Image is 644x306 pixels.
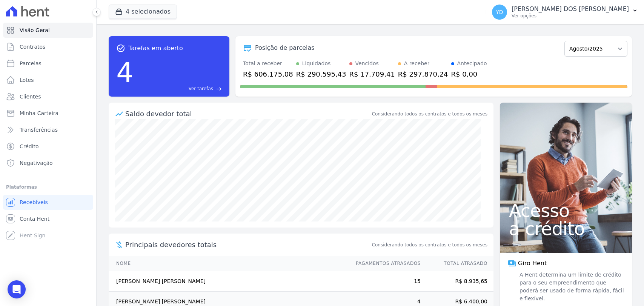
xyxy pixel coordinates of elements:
[3,56,93,71] a: Parcelas
[20,126,58,134] span: Transferências
[20,60,41,67] span: Parcelas
[404,60,430,68] div: A receber
[116,53,134,92] div: 4
[125,240,370,250] span: Principais devedores totais
[116,44,125,53] span: task_alt
[512,5,629,13] p: [PERSON_NAME] DOS [PERSON_NAME]
[243,69,293,79] div: R$ 606.175,08
[20,76,34,84] span: Lotes
[3,195,93,210] a: Recebíveis
[243,60,293,68] div: Total a receber
[20,143,39,150] span: Crédito
[349,271,421,292] td: 15
[457,60,487,68] div: Antecipado
[512,13,629,19] p: Ver opções
[3,122,93,137] a: Transferências
[296,69,346,79] div: R$ 290.595,43
[20,93,41,100] span: Clientes
[349,69,395,79] div: R$ 17.709,41
[216,86,222,92] span: east
[3,89,93,104] a: Clientes
[109,271,349,292] td: [PERSON_NAME] [PERSON_NAME]
[3,39,93,54] a: Contratos
[421,256,493,271] th: Total Atrasado
[128,44,183,53] span: Tarefas em aberto
[8,280,26,298] div: Open Intercom Messenger
[355,60,379,68] div: Vencidos
[486,2,644,23] button: YD [PERSON_NAME] DOS [PERSON_NAME] Ver opções
[496,9,503,15] span: YD
[451,69,487,79] div: R$ 0,00
[398,69,448,79] div: R$ 297.870,24
[349,256,421,271] th: Pagamentos Atrasados
[3,106,93,121] a: Minha Carteira
[509,201,623,220] span: Acesso
[372,241,487,248] span: Considerando todos os contratos e todos os meses
[20,215,49,223] span: Conta Hent
[137,85,222,92] a: Ver tarefas east
[518,259,547,268] span: Giro Hent
[20,109,58,117] span: Minha Carteira
[3,23,93,38] a: Visão Geral
[125,109,370,119] div: Saldo devedor total
[6,183,90,192] div: Plataformas
[109,5,177,19] button: 4 selecionados
[3,139,93,154] a: Crédito
[3,72,93,88] a: Lotes
[509,220,623,238] span: a crédito
[372,111,487,117] div: Considerando todos os contratos e todos os meses
[255,43,315,52] div: Posição de parcelas
[3,211,93,226] a: Conta Hent
[20,198,48,206] span: Recebíveis
[109,256,349,271] th: Nome
[421,271,493,292] td: R$ 8.935,65
[518,271,624,303] span: A Hent determina um limite de crédito para o seu empreendimento que poderá ser usado de forma ráp...
[3,155,93,171] a: Negativação
[302,60,331,68] div: Liquidados
[189,85,213,92] span: Ver tarefas
[20,26,50,34] span: Visão Geral
[20,43,45,51] span: Contratos
[20,159,53,167] span: Negativação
